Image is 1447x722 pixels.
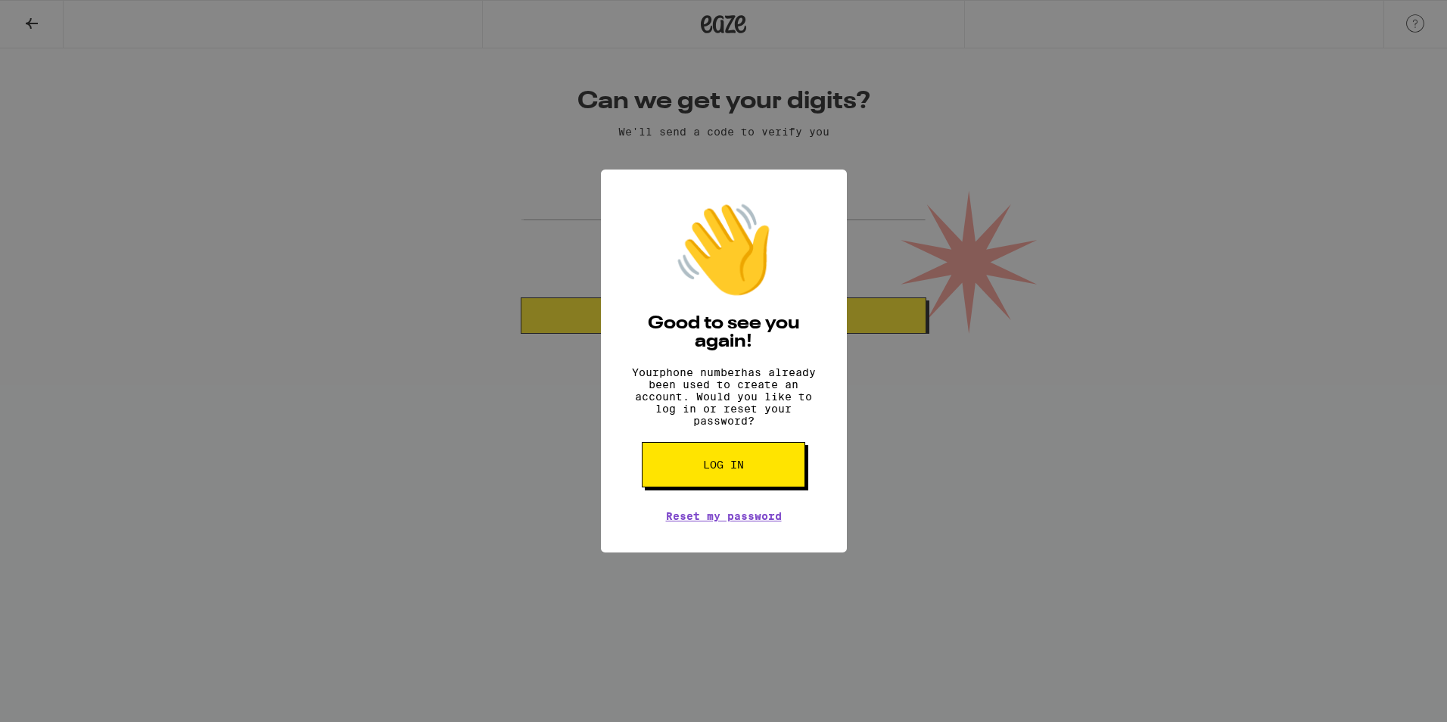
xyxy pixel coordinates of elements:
span: Hi. Need any help? [9,11,109,23]
button: Log in [642,442,805,487]
div: 👋 [671,200,776,300]
h2: Good to see you again! [624,315,824,351]
span: Log in [703,459,744,470]
p: Your phone number has already been used to create an account. Would you like to log in or reset y... [624,366,824,427]
a: Reset my password [666,510,782,522]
